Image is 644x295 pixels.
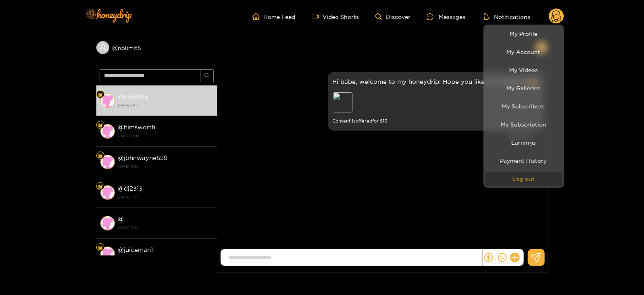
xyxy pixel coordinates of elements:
a: My Subscription [486,117,562,131]
a: Payment History [486,154,562,168]
a: My Galleries [486,81,562,95]
a: Earnings [486,135,562,150]
button: Log out [486,172,562,186]
a: My Account [486,45,562,59]
a: My Profile [486,27,562,41]
a: My Videos [486,63,562,77]
a: My Subscribers [486,99,562,113]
